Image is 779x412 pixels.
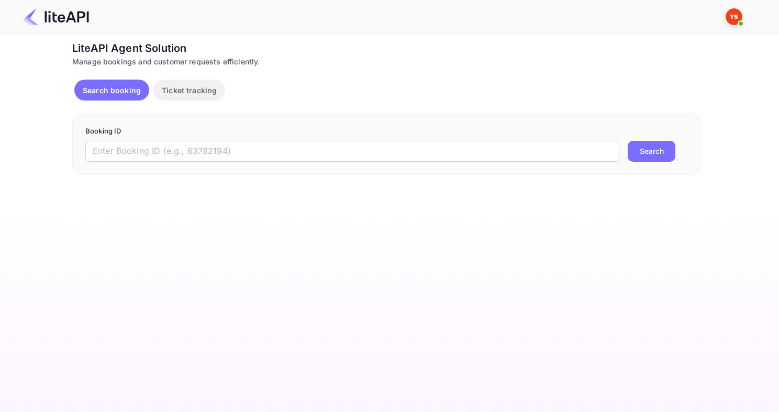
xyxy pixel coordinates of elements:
[72,40,700,56] div: LiteAPI Agent Solution
[726,8,742,25] img: Yandex Support
[83,85,141,96] p: Search booking
[85,141,619,162] input: Enter Booking ID (e.g., 63782194)
[72,56,700,67] div: Manage bookings and customer requests efficiently.
[628,141,675,162] button: Search
[162,85,217,96] p: Ticket tracking
[23,8,89,25] img: LiteAPI Logo
[85,126,687,137] p: Booking ID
